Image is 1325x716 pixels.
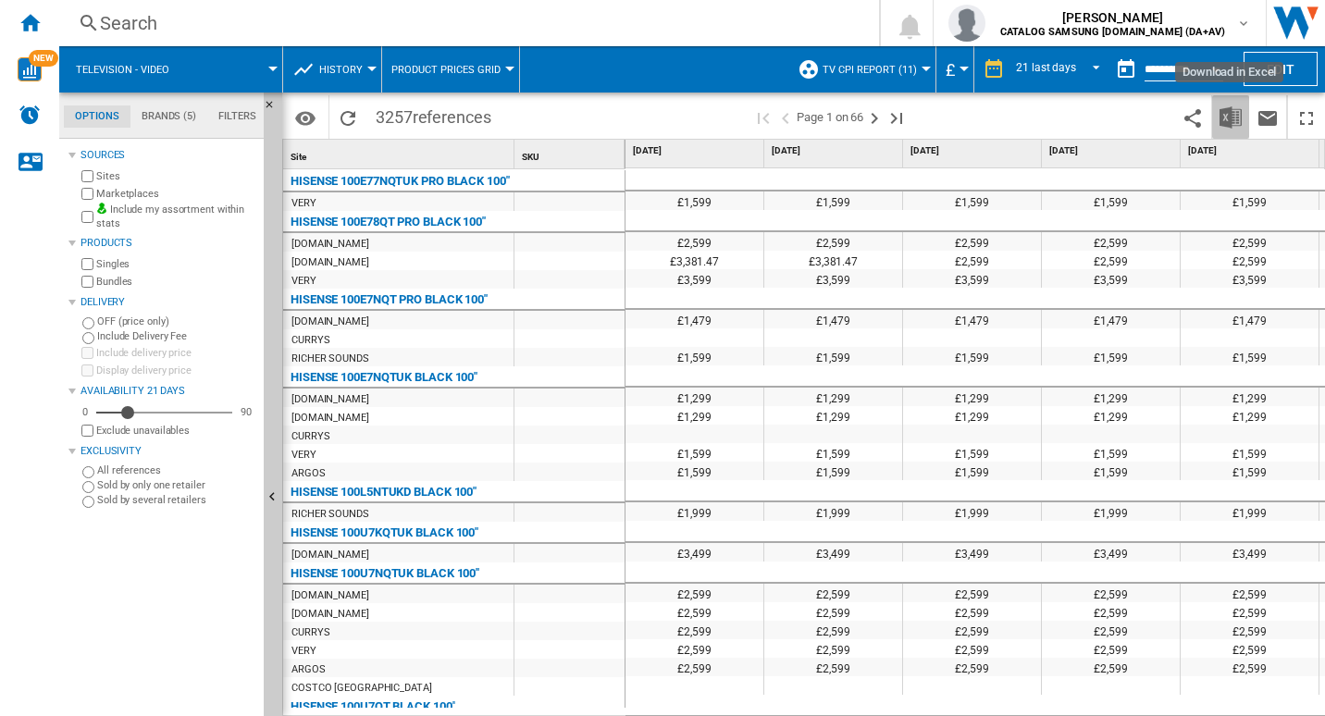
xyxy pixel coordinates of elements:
input: Include my assortment within stats [81,205,93,228]
div: CURRYS [291,623,329,642]
div: £2,599 [1181,602,1319,621]
div: Site Sort None [287,140,514,168]
input: All references [82,466,94,478]
div: £1,599 [903,347,1041,365]
input: Marketplaces [81,188,93,200]
div: £1,599 [903,191,1041,210]
div: £1,999 [625,502,763,521]
label: Sold by only one retailer [97,478,256,492]
md-select: REPORTS.WIZARD.STEPS.REPORT.STEPS.REPORT_OPTIONS.PERIOD: 21 last days [1014,55,1108,85]
span: [PERSON_NAME] [1000,8,1225,27]
input: Bundles [81,276,93,288]
span: 3257 [366,95,501,134]
span: [DATE] [1188,144,1315,157]
div: [DOMAIN_NAME] [291,546,369,564]
div: £1,999 [903,502,1041,521]
div: £3,381.47 [764,251,902,269]
label: Include Delivery Fee [97,329,256,343]
label: Sold by several retailers [97,493,256,507]
button: Product prices grid [391,46,510,93]
div: £1,599 [764,462,902,480]
label: Include my assortment within stats [96,203,256,231]
div: £1,599 [903,443,1041,462]
span: £ [946,60,955,80]
input: Include Delivery Fee [82,332,94,344]
div: TV CPI Report (11) [798,46,926,93]
div: £1,299 [625,388,763,406]
div: £2,599 [764,602,902,621]
button: £ [946,46,964,93]
div: £2,599 [1181,584,1319,602]
div: [DATE] [768,140,902,163]
button: Open calendar [1199,50,1232,83]
button: Options [287,101,324,134]
div: £2,599 [1181,658,1319,676]
div: £2,599 [903,639,1041,658]
div: HISENSE 100E7NQT PRO BLACK 100" [291,289,488,311]
label: Bundles [96,275,256,289]
div: HISENSE 100E7NQTUK BLACK 100" [291,366,477,389]
input: Sold by several retailers [82,496,94,508]
div: £1,299 [903,406,1041,425]
div: £1,599 [625,443,763,462]
button: History [319,46,372,93]
label: Sites [96,169,256,183]
img: profile.jpg [948,5,985,42]
button: Last page [885,95,908,139]
span: [DATE] [1049,144,1176,157]
div: £1,599 [764,347,902,365]
div: RICHER SOUNDS [291,350,369,368]
div: £2,599 [1042,584,1180,602]
div: £2,599 [903,251,1041,269]
div: £2,599 [764,658,902,676]
span: Television - video [76,64,169,76]
div: £2,599 [1181,232,1319,251]
div: Television - video [68,46,273,93]
input: Sold by only one retailer [82,481,94,493]
md-tab-item: Filters [207,105,267,128]
div: £1,599 [625,462,763,480]
div: £1,599 [1042,462,1180,480]
div: VERY [291,642,316,660]
div: ARGOS [291,660,326,679]
div: £3,599 [764,269,902,288]
div: £2,599 [1181,251,1319,269]
div: Products [80,236,256,251]
span: History [319,64,363,76]
img: wise-card.svg [18,57,42,81]
button: Reload [329,95,366,139]
div: £2,599 [1042,658,1180,676]
div: £2,599 [625,621,763,639]
div: VERY [291,272,316,290]
div: RICHER SOUNDS [291,505,369,524]
div: £2,599 [625,658,763,676]
div: COSTCO [GEOGRAPHIC_DATA] [291,679,432,697]
div: £2,599 [625,584,763,602]
label: OFF (price only) [97,315,256,328]
div: HISENSE 100U7KQTUK BLACK 100" [291,522,478,544]
div: [DATE] [1046,140,1180,163]
button: Send this report by email [1249,95,1286,139]
div: £1,599 [1181,191,1319,210]
div: Exclusivity [80,444,256,459]
div: £2,599 [1042,621,1180,639]
div: £2,599 [1042,602,1180,621]
button: Television - video [76,46,188,93]
div: [DOMAIN_NAME] [291,586,369,605]
div: [DOMAIN_NAME] [291,390,369,409]
div: £1,299 [625,406,763,425]
button: Hide [264,93,286,126]
span: [DATE] [910,144,1037,157]
div: £1,479 [1181,310,1319,328]
div: £2,599 [1181,639,1319,658]
div: £1,299 [1181,388,1319,406]
div: £2,599 [764,584,902,602]
div: £1,599 [1181,443,1319,462]
label: Display delivery price [96,364,256,377]
button: Download in Excel [1212,95,1249,139]
div: £1,599 [1042,347,1180,365]
div: Search [100,10,831,36]
md-menu: Currency [936,46,974,93]
div: £2,599 [625,602,763,621]
img: mysite-bg-18x18.png [96,203,107,214]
